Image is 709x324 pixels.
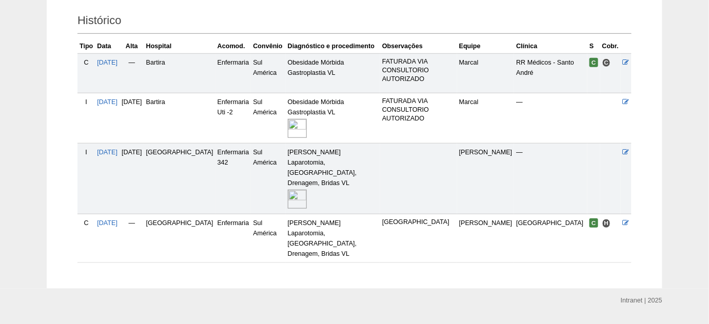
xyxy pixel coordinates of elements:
[215,93,251,144] td: Enfermaria Uti -2
[286,144,380,214] td: [PERSON_NAME] Laparotomia, [GEOGRAPHIC_DATA], Drenagem, Bridas VL
[77,10,632,34] h2: Histórico
[621,295,662,306] div: Intranet | 2025
[587,39,600,54] th: S
[457,39,515,54] th: Equipe
[251,214,285,263] td: Sul América
[514,39,587,54] th: Clínica
[80,57,93,68] div: C
[602,58,611,67] span: Consultório
[380,39,457,54] th: Observações
[215,53,251,93] td: Enfermaria
[80,218,93,228] div: C
[286,93,380,144] td: Obesidade Mórbida Gastroplastia VL
[251,144,285,214] td: Sul América
[215,39,251,54] th: Acomod.
[286,53,380,93] td: Obesidade Mórbida Gastroplastia VL
[97,149,117,156] a: [DATE]
[457,214,515,263] td: [PERSON_NAME]
[144,144,215,214] td: [GEOGRAPHIC_DATA]
[382,218,455,227] p: [GEOGRAPHIC_DATA]
[251,93,285,144] td: Sul América
[589,58,598,67] span: Confirmada
[144,53,215,93] td: Bartira
[120,214,144,263] td: —
[77,39,95,54] th: Tipo
[600,39,621,54] th: Cobr.
[144,39,215,54] th: Hospital
[251,53,285,93] td: Sul América
[382,97,455,123] p: FATURADA VIA CONSULTORIO AUTORIZADO
[95,39,120,54] th: Data
[457,144,515,214] td: [PERSON_NAME]
[97,59,117,66] a: [DATE]
[602,219,611,228] span: Hospital
[97,219,117,227] a: [DATE]
[80,97,93,107] div: I
[514,144,587,214] td: —
[215,214,251,263] td: Enfermaria
[514,53,587,93] td: RR Médicos - Santo André
[251,39,285,54] th: Convênio
[382,57,455,84] p: FATURADA VIA CONSULTORIO AUTORIZADO
[286,39,380,54] th: Diagnóstico e procedimento
[514,93,587,144] td: —
[122,98,142,106] span: [DATE]
[144,93,215,144] td: Bartira
[97,98,117,106] a: [DATE]
[144,214,215,263] td: [GEOGRAPHIC_DATA]
[286,214,380,263] td: [PERSON_NAME] Laparotomia, [GEOGRAPHIC_DATA], Drenagem, Bridas VL
[457,53,515,93] td: Marcal
[589,218,598,228] span: Confirmada
[514,214,587,263] td: [GEOGRAPHIC_DATA]
[215,144,251,214] td: Enfermaria 342
[122,149,142,156] span: [DATE]
[120,39,144,54] th: Alta
[80,147,93,157] div: I
[120,53,144,93] td: —
[457,93,515,144] td: Marcal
